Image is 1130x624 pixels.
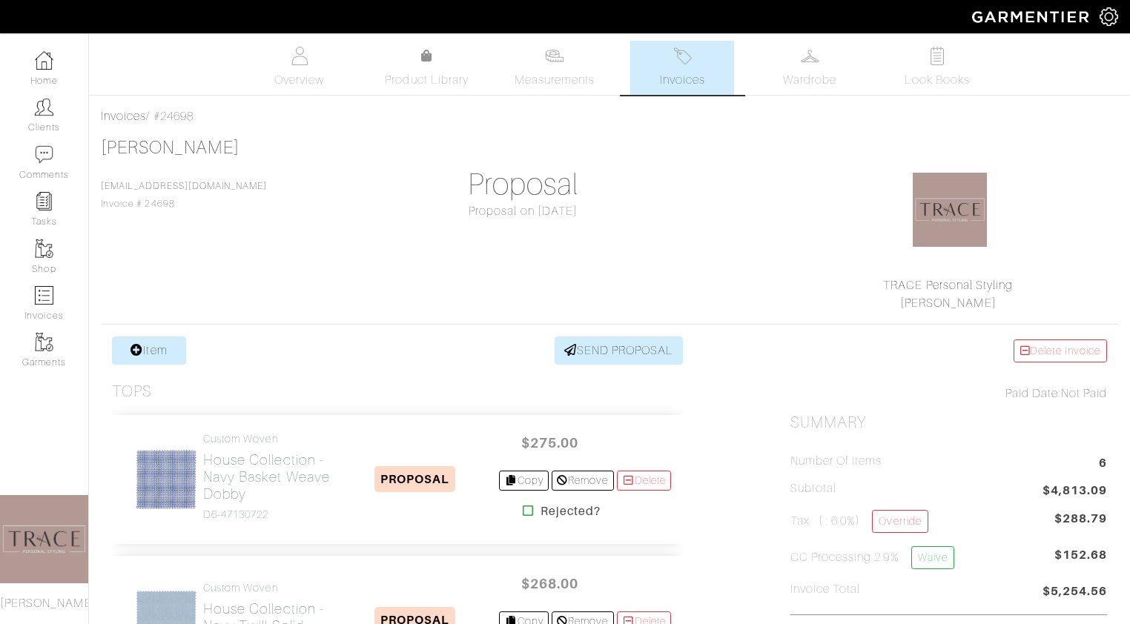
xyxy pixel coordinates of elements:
[374,466,455,492] span: PROPOSAL
[545,47,564,65] img: measurements-466bbee1fd09ba9460f595b01e5d73f9e2bff037440d3c8f018324cb6cdf7a4a.svg
[505,568,594,600] span: $268.00
[274,71,324,89] span: Overview
[290,47,308,65] img: basicinfo-40fd8af6dae0f16599ec9e87c0ef1c0a1fdea2edbe929e3d69a839185d80c458.svg
[499,471,549,491] a: Copy
[375,47,479,89] a: Product Library
[1014,339,1107,362] a: Delete Invoice
[790,546,954,569] h5: CC Processing 2.9%
[35,98,53,116] img: clients-icon-6bae9207a08558b7cb47a8932f037763ab4055f8c8b6bfacd5dc20c3e0201464.png
[790,454,882,468] h5: Number of Items
[101,181,267,191] a: [EMAIL_ADDRESS][DOMAIN_NAME]
[783,71,836,89] span: Wardrobe
[503,41,607,95] a: Measurements
[35,192,53,210] img: reminder-icon-8004d30b9f0a5d33ae49ab947aed9ed385cf756f9e5892f1edd6e32f2345188e.png
[965,4,1100,30] img: garmentier-logo-header-white-b43fb05a5012e4ada735d5af1a66efaba907eab6374d6393d1fbf88cb4ef424d.png
[905,71,971,89] span: Look Books
[790,582,861,597] h5: Invoice Total
[365,202,681,220] div: Proposal on [DATE]
[790,385,1107,402] div: Not Paid
[35,239,53,258] img: garments-icon-b7da505a4dc4fd61783c78ac3ca0ef83fa9d6f193b1c9dc38574b1d14d53ca28.png
[1043,582,1107,603] span: $5,254.56
[883,279,1013,292] a: TRACE Personal Styling
[101,107,1118,125] div: / #24698
[35,145,53,164] img: comment-icon-a0a6a9ef722e966f86d9cbdc48e553b5cf19dbc54f86b18d962a5391bc8f6eb6.png
[1005,387,1061,400] span: Paid Date:
[203,508,331,521] h4: D6-47130722
[101,110,146,123] a: Invoices
[541,502,601,520] strong: Rejected?
[385,71,469,89] span: Product Library
[911,546,954,569] a: Waive
[203,433,331,445] h4: Custom Woven
[135,448,197,511] img: Gqb5h1GP923JBDaP21srHQrr
[1043,482,1107,502] span: $4,813.09
[928,47,947,65] img: todo-9ac3debb85659649dc8f770b8b6100bb5dab4b48dedcbae339e5042a72dfd3cc.svg
[617,471,672,491] a: Delete
[35,51,53,70] img: dashboard-icon-dbcd8f5a0b271acd01030246c82b418ddd0df26cd7fceb0bd07c9910d44c42f6.png
[101,181,267,209] span: Invoice # 24698
[1054,510,1107,528] span: $288.79
[552,471,613,491] a: Remove
[790,482,836,496] h5: Subtotal
[913,173,987,247] img: 1583817110766.png.png
[203,582,331,594] h4: Custom Woven
[1099,454,1107,474] span: 6
[35,333,53,351] img: garments-icon-b7da505a4dc4fd61783c78ac3ca0ef83fa9d6f193b1c9dc38574b1d14d53ca28.png
[801,47,819,65] img: wardrobe-487a4870c1b7c33e795ec22d11cfc2ed9d08956e64fb3008fe2437562e282088.svg
[505,427,594,459] span: $275.00
[660,71,705,89] span: Invoices
[900,296,997,310] a: [PERSON_NAME]
[790,510,928,533] h5: Tax ( : 6.0%)
[248,41,351,95] a: Overview
[872,510,928,533] a: Override
[885,41,989,95] a: Look Books
[35,286,53,305] img: orders-icon-0abe47150d42831381b5fb84f609e132dff9fe21cb692f30cb5eec754e2cba89.png
[555,336,684,365] a: SEND PROPOSAL
[203,433,331,521] a: Custom Woven House Collection - Navy Basket Weave Dobby D6-47130722
[630,41,734,95] a: Invoices
[515,71,595,89] span: Measurements
[1100,7,1118,26] img: gear-icon-white-bd11855cb880d31180b6d7d6211b90ccbf57a29d726f0c71d8c61bd08dd39cc2.png
[101,138,239,157] a: [PERSON_NAME]
[1054,546,1107,575] span: $152.68
[758,41,862,95] a: Wardrobe
[673,47,692,65] img: orders-27d20c2124de7fd6de4e0e44c1d41de31381a507db9b33961299e4e07d508b8c.svg
[790,414,1107,432] h2: Summary
[365,167,681,202] h1: Proposal
[112,336,186,365] a: Item
[203,451,331,502] h2: House Collection - Navy Basket Weave Dobby
[112,382,152,401] h3: Tops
